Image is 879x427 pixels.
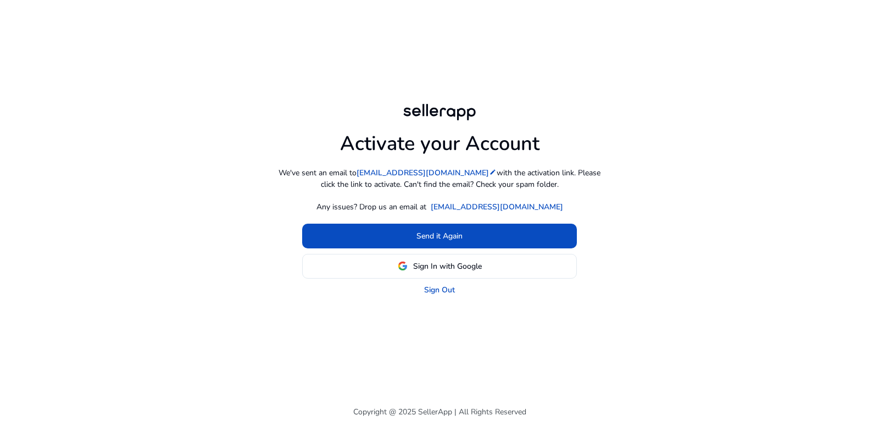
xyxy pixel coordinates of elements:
a: [EMAIL_ADDRESS][DOMAIN_NAME] [357,167,497,179]
span: Sign In with Google [413,260,482,272]
span: Send it Again [416,230,463,242]
a: [EMAIL_ADDRESS][DOMAIN_NAME] [431,201,563,213]
button: Send it Again [302,224,577,248]
h1: Activate your Account [340,123,539,156]
button: Sign In with Google [302,254,577,279]
p: We've sent an email to with the activation link. Please click the link to activate. Can't find th... [275,167,604,190]
img: google-logo.svg [398,261,408,271]
p: Any issues? Drop us an email at [316,201,426,213]
a: Sign Out [424,284,455,296]
mat-icon: edit [489,168,497,176]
